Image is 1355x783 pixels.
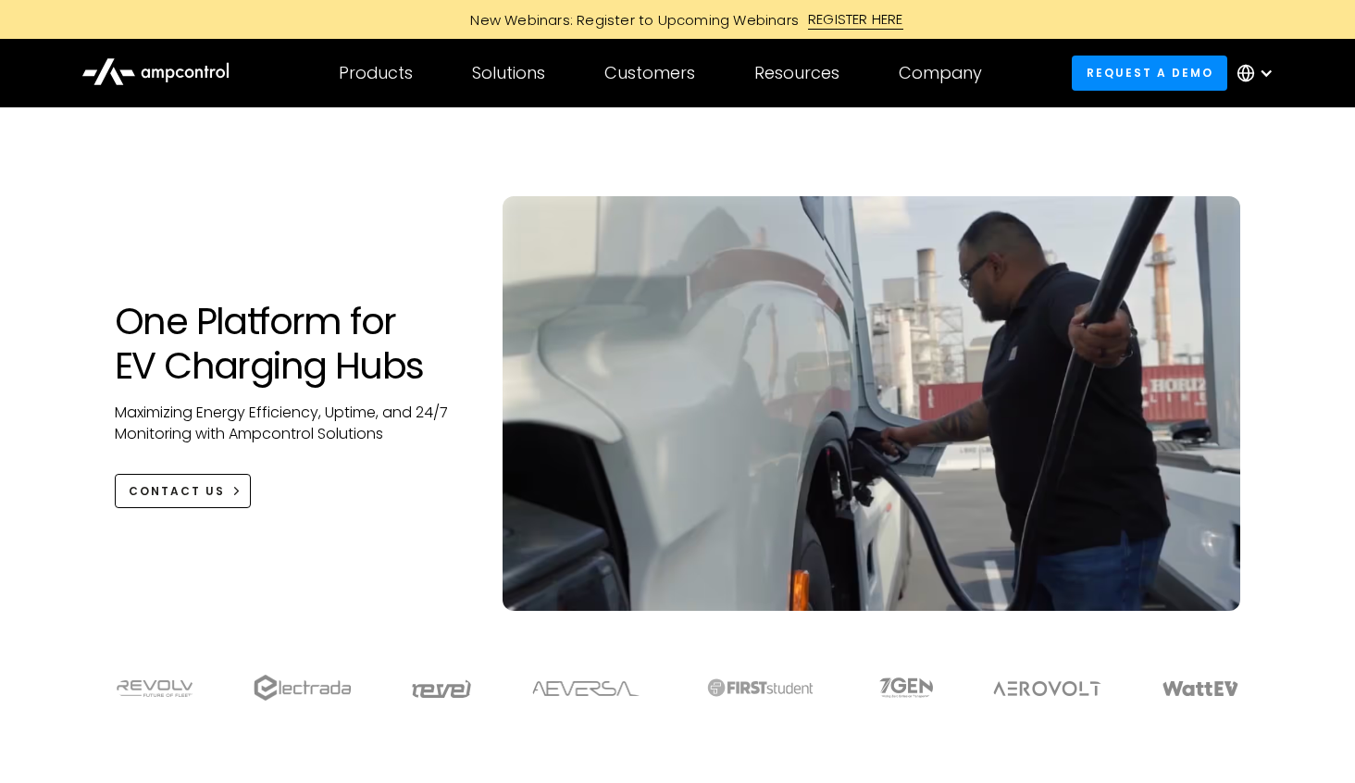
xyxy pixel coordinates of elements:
div: Solutions [472,63,545,83]
h1: One Platform for EV Charging Hubs [115,299,466,388]
img: WattEV logo [1162,681,1239,696]
div: Company [899,63,982,83]
p: Maximizing Energy Efficiency, Uptime, and 24/7 Monitoring with Ampcontrol Solutions [115,403,466,444]
div: New Webinars: Register to Upcoming Webinars [452,10,808,30]
a: New Webinars: Register to Upcoming WebinarsREGISTER HERE [261,9,1094,30]
div: Products [339,63,413,83]
img: Aerovolt Logo [992,681,1102,696]
div: CONTACT US [129,483,225,500]
img: electrada logo [254,675,351,701]
a: Request a demo [1072,56,1227,90]
div: REGISTER HERE [808,9,903,30]
div: Resources [754,63,839,83]
a: CONTACT US [115,474,251,508]
div: Customers [604,63,695,83]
